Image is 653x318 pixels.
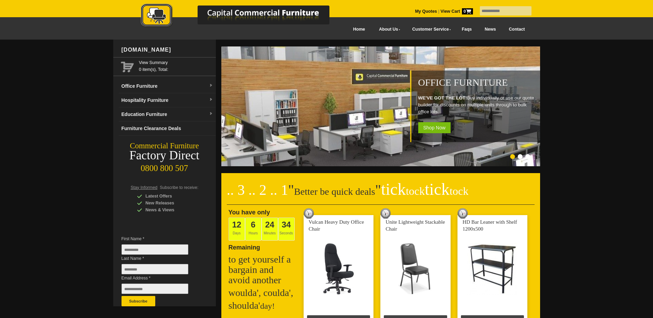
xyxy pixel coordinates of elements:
[119,121,216,136] a: Furniture Clearance Deals
[122,3,363,31] a: Capital Commercial Furniture Logo
[245,218,262,241] span: Hours
[122,284,188,294] input: Email Address *
[502,22,531,37] a: Contact
[113,151,216,160] div: Factory Direct
[209,98,213,102] img: dropdown
[122,3,363,29] img: Capital Commercial Furniture Logo
[510,154,515,159] li: Page dot 1
[251,220,255,229] span: 6
[122,264,188,274] input: Last Name *
[229,218,245,241] span: Days
[457,208,468,219] img: tick tock deal clock
[304,208,314,219] img: tick tock deal clock
[232,220,241,229] span: 12
[404,22,455,37] a: Customer Service
[137,200,202,206] div: New Releases
[525,154,530,159] li: Page dot 3
[439,9,473,14] a: View Cart0
[418,95,467,100] strong: WE'VE GOT THE LOT!
[415,9,437,14] a: My Quotes
[518,154,523,159] li: Page dot 2
[122,275,199,282] span: Email Address *
[418,122,451,133] span: Shop Now
[265,220,274,229] span: 24
[113,160,216,173] div: 0800 800 507
[229,241,260,251] span: Remaining
[122,296,155,306] button: Subscribe
[131,185,158,190] span: Stay Informed
[119,107,216,121] a: Education Furnituredropdown
[418,77,537,88] h1: Office Furniture
[122,244,188,255] input: First Name *
[371,22,404,37] a: About Us
[229,288,297,298] h2: woulda', coulda',
[455,22,478,37] a: Faqs
[221,46,541,166] img: Office Furniture
[137,206,202,213] div: News & Views
[122,235,199,242] span: First Name *
[478,22,502,37] a: News
[119,79,216,93] a: Office Furnituredropdown
[209,84,213,88] img: dropdown
[221,162,541,167] a: Office Furniture WE'VE GOT THE LOT!Buy individually or use our quote builder for discounts on mul...
[450,185,468,197] span: tock
[406,185,425,197] span: tock
[288,182,294,198] span: "
[381,180,468,198] span: tick tick
[113,141,216,151] div: Commercial Furniture
[262,218,278,241] span: Minutes
[122,255,199,262] span: Last Name *
[229,254,297,285] h2: to get yourself a bargain and avoid another
[137,193,202,200] div: Latest Offers
[209,112,213,116] img: dropdown
[278,218,295,241] span: Seconds
[119,93,216,107] a: Hospitality Furnituredropdown
[227,184,535,205] h2: Better be quick deals
[260,301,275,310] span: day!
[282,220,291,229] span: 34
[119,40,216,60] div: [DOMAIN_NAME]
[441,9,473,14] strong: View Cart
[229,300,297,311] h2: shoulda'
[160,185,198,190] span: Subscribe to receive:
[227,182,288,198] span: .. 3 .. 2 .. 1
[462,8,473,14] span: 0
[229,209,270,216] span: You have only
[380,208,391,219] img: tick tock deal clock
[139,59,213,72] span: 0 item(s), Total:
[139,59,213,66] a: View Summary
[418,95,537,115] p: Buy individually or use our quote builder for discounts on multiple units through to bulk office ...
[375,182,468,198] span: "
